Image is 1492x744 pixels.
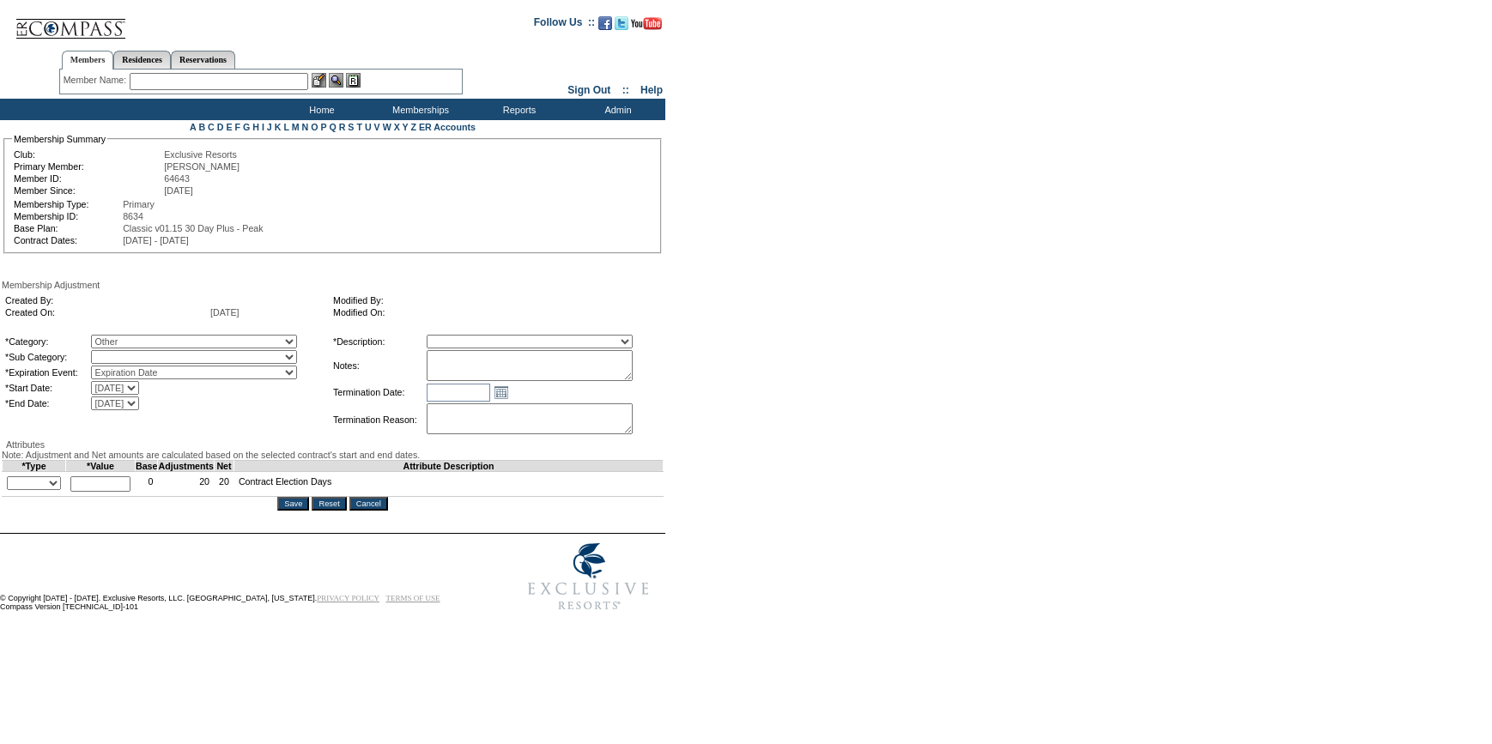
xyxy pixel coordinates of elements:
[333,295,654,305] td: Modified By:
[374,122,380,132] a: V
[217,122,224,132] a: D
[598,16,612,30] img: Become our fan on Facebook
[252,122,259,132] a: H
[64,73,130,88] div: Member Name:
[394,122,400,132] a: X
[234,122,240,132] a: F
[5,381,89,395] td: *Start Date:
[215,461,234,472] td: Net
[5,396,89,410] td: *End Date:
[615,21,628,32] a: Follow us on Twitter
[158,472,215,497] td: 20
[123,211,143,221] span: 8634
[348,122,354,132] a: S
[208,122,215,132] a: C
[14,223,121,233] td: Base Plan:
[317,594,379,602] a: PRIVACY POLICY
[312,497,346,511] input: Reset
[158,461,215,472] td: Adjustments
[333,403,425,436] td: Termination Reason:
[123,223,263,233] span: Classic v01.15 30 Day Plus - Peak
[512,534,665,620] img: Exclusive Resorts
[5,366,89,379] td: *Expiration Event:
[62,51,114,70] a: Members
[262,122,264,132] a: I
[419,122,476,132] a: ER Accounts
[243,122,250,132] a: G
[468,99,567,120] td: Reports
[292,122,300,132] a: M
[14,173,162,184] td: Member ID:
[598,21,612,32] a: Become our fan on Facebook
[333,383,425,402] td: Termination Date:
[136,472,158,497] td: 0
[615,16,628,30] img: Follow us on Twitter
[12,134,107,144] legend: Membership Summary
[3,461,66,472] td: *Type
[640,84,663,96] a: Help
[215,472,234,497] td: 20
[311,122,318,132] a: O
[123,199,155,209] span: Primary
[14,185,162,196] td: Member Since:
[210,307,240,318] span: [DATE]
[492,383,511,402] a: Open the calendar popup.
[234,461,663,472] td: Attribute Description
[302,122,309,132] a: N
[567,84,610,96] a: Sign Out
[333,350,425,381] td: Notes:
[622,84,629,96] span: ::
[386,594,440,602] a: TERMS OF USE
[14,149,162,160] td: Club:
[383,122,391,132] a: W
[277,497,309,511] input: Save
[283,122,288,132] a: L
[113,51,171,69] a: Residences
[403,122,409,132] a: Y
[5,307,209,318] td: Created On:
[2,450,664,460] div: Note: Adjustment and Net amounts are calculated based on the selected contract's start and end da...
[5,335,89,348] td: *Category:
[171,51,235,69] a: Reservations
[369,99,468,120] td: Memberships
[410,122,416,132] a: Z
[164,149,237,160] span: Exclusive Resorts
[234,472,663,497] td: Contract Election Days
[321,122,327,132] a: P
[226,122,232,132] a: E
[349,497,388,511] input: Cancel
[312,73,326,88] img: b_edit.gif
[333,307,654,318] td: Modified On:
[329,122,336,132] a: Q
[14,199,121,209] td: Membership Type:
[190,122,196,132] a: A
[631,21,662,32] a: Subscribe to our YouTube Channel
[267,122,272,132] a: J
[275,122,282,132] a: K
[631,17,662,30] img: Subscribe to our YouTube Channel
[5,350,89,364] td: *Sub Category:
[339,122,346,132] a: R
[14,161,162,172] td: Primary Member:
[534,15,595,35] td: Follow Us ::
[14,211,121,221] td: Membership ID:
[164,173,190,184] span: 64643
[123,235,189,245] span: [DATE] - [DATE]
[14,235,121,245] td: Contract Dates:
[164,185,193,196] span: [DATE]
[270,99,369,120] td: Home
[136,461,158,472] td: Base
[2,439,664,450] div: Attributes
[15,4,126,39] img: Compass Home
[329,73,343,88] img: View
[346,73,361,88] img: Reservations
[365,122,372,132] a: U
[567,99,665,120] td: Admin
[2,280,664,290] div: Membership Adjustment
[164,161,240,172] span: [PERSON_NAME]
[198,122,205,132] a: B
[333,335,425,348] td: *Description:
[356,122,362,132] a: T
[66,461,136,472] td: *Value
[5,295,209,305] td: Created By:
